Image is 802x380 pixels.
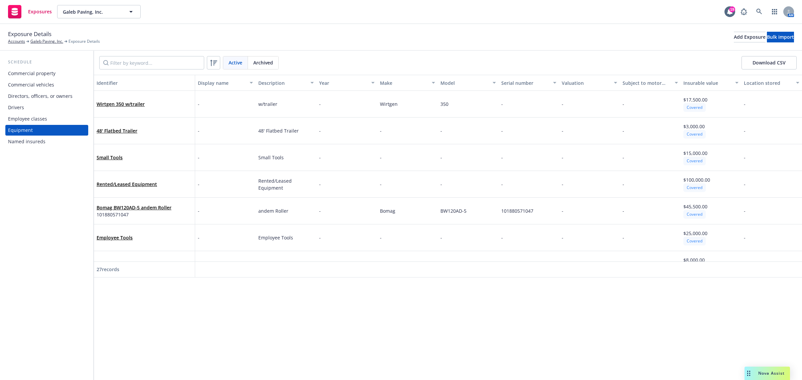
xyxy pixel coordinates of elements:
span: $45,500.00 [683,203,707,210]
a: Bomag BW120AD-5 andem Roller [97,204,171,211]
span: $25,000.00 [683,230,707,236]
span: 27 records [97,266,119,272]
span: - [319,234,321,241]
span: - [319,261,321,267]
span: - [319,181,321,187]
button: Subject to motor vehicle insurance law [620,75,681,91]
span: FERMAG 650B Tractor [97,261,146,268]
span: Active [229,59,242,66]
div: 19 [729,6,735,12]
span: $8,000.00 [683,257,705,263]
span: Wirtgen [380,101,398,107]
input: Filter by keyword... [99,56,204,69]
span: - [744,234,746,241]
span: - [562,234,563,241]
button: Model [438,75,499,91]
span: - [198,101,199,108]
span: 48' Flatbed Trailer [97,127,137,134]
div: Description [258,79,306,86]
span: - [501,261,503,267]
span: - [319,128,321,134]
a: Equipment [5,125,88,136]
span: - [198,181,199,188]
span: - [623,261,624,267]
div: Covered [683,103,706,112]
span: 101880571047 [501,208,533,214]
button: Identifier [94,75,195,91]
span: Rented/Leased Equipment [258,178,293,191]
span: Small Tools [97,154,123,161]
span: w/trailer [258,101,277,107]
span: - [501,128,503,134]
span: - [623,181,624,187]
span: 101880571047 [97,211,171,218]
span: - [744,261,746,268]
span: - [623,234,624,241]
div: Employee classes [8,114,47,124]
span: Exposure Details [69,38,100,44]
span: - [562,154,563,161]
span: - [562,181,563,187]
div: Schedule [5,59,88,65]
button: Location stored [741,75,802,91]
span: - [562,101,563,107]
span: Archived [253,59,273,66]
div: Drag to move [745,367,753,380]
button: Insurable value [681,75,742,91]
span: Tractor [258,261,274,267]
span: - [744,181,746,188]
span: FERMAG [380,261,399,267]
div: Covered [683,237,706,245]
span: - [744,127,746,134]
span: 48' Flatbed Trailer [258,128,299,134]
div: Model [440,79,489,86]
a: Search [753,5,766,18]
span: Wirtgen 350 w/trailer [97,101,145,108]
div: Covered [683,130,706,138]
span: - [501,181,503,187]
span: Small Tools [258,154,284,161]
div: Year [319,79,367,86]
div: Subject to motor vehicle insurance law [623,79,671,86]
span: - [440,181,442,187]
span: andem Roller [258,208,288,214]
span: - [319,208,321,214]
span: - [440,154,442,161]
span: - [501,154,503,161]
a: Drivers [5,102,88,113]
span: - [380,128,382,134]
span: - [198,154,199,161]
button: Add Exposure [734,32,766,42]
span: $17,500.00 [683,97,707,103]
span: - [380,181,382,187]
button: Nova Assist [745,367,790,380]
button: Make [377,75,438,91]
div: Display name [198,79,246,86]
a: Exposures [5,2,54,21]
a: Named insureds [5,136,88,147]
button: Bulk import [767,32,794,42]
span: - [501,101,503,107]
div: Named insureds [8,136,45,147]
span: Employee Tools [97,234,133,241]
span: Exposure Details [8,30,51,38]
a: Employee Tools [97,234,133,241]
span: 650B [440,261,451,267]
span: - [623,154,624,161]
a: 48' Flatbed Trailer [97,128,137,134]
a: Accounts [8,38,25,44]
span: - [380,234,382,241]
span: - [380,154,382,161]
span: $100,000.00 [683,177,710,183]
span: Exposures [28,9,52,14]
span: - [198,207,199,214]
span: - [623,101,624,107]
div: Equipment [8,125,33,136]
button: Serial number [499,75,559,91]
button: Description [256,75,316,91]
div: Identifier [97,79,192,86]
span: - [319,154,321,161]
div: Covered [683,210,706,218]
